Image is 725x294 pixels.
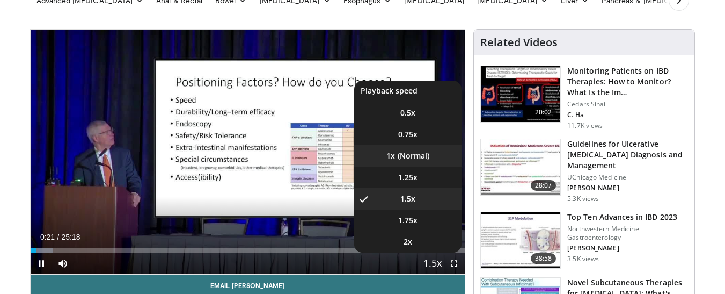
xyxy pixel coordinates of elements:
a: 28:07 Guidelines for Ulcerative [MEDICAL_DATA] Diagnosis and Management UChicago Medicine [PERSON... [480,139,688,203]
h3: Monitoring Patients on IBD Therapies: How to Monitor? What Is the Im… [567,66,688,98]
p: C. Ha [567,111,688,119]
span: 20:02 [531,107,556,118]
video-js: Video Player [31,30,465,275]
span: 38:58 [531,253,556,264]
h3: Top Ten Advances in IBD 2023 [567,212,688,223]
img: 609225da-72ea-422a-b68c-0f05c1f2df47.150x105_q85_crop-smart_upscale.jpg [481,66,560,122]
img: 2f51e707-cd8d-4a31-8e3f-f47d06a7faca.150x105_q85_crop-smart_upscale.jpg [481,212,560,268]
button: Fullscreen [443,253,465,274]
span: 0:21 [40,233,55,241]
span: 1.25x [398,172,418,183]
span: 0.5x [400,107,415,118]
span: 28:07 [531,180,556,191]
h3: Guidelines for Ulcerative [MEDICAL_DATA] Diagnosis and Management [567,139,688,171]
p: [PERSON_NAME] [567,184,688,192]
p: [PERSON_NAME] [567,244,688,253]
p: 3.5K views [567,255,599,263]
button: Mute [52,253,74,274]
span: 0.75x [398,129,418,140]
a: 20:02 Monitoring Patients on IBD Therapies: How to Monitor? What Is the Im… Cedars Sinai C. Ha 11... [480,66,688,130]
span: 1x [386,150,395,161]
p: 11.7K views [567,121,603,130]
span: 2x [404,236,412,247]
span: 1.5x [400,193,415,204]
span: 25:18 [61,233,80,241]
p: UChicago Medicine [567,173,688,182]
span: / [57,233,60,241]
h4: Related Videos [480,36,558,49]
p: Northwestern Medicine Gastroenterology [567,225,688,242]
p: 5.3K views [567,195,599,203]
p: Cedars Sinai [567,100,688,109]
img: 5d508c2b-9173-4279-adad-7510b8cd6d9a.150x105_q85_crop-smart_upscale.jpg [481,139,560,195]
a: 38:58 Top Ten Advances in IBD 2023 Northwestern Medicine Gastroenterology [PERSON_NAME] 3.5K views [480,212,688,269]
button: Playback Rate [422,253,443,274]
button: Pause [31,253,52,274]
div: Progress Bar [31,248,465,253]
span: 1.75x [398,215,418,226]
